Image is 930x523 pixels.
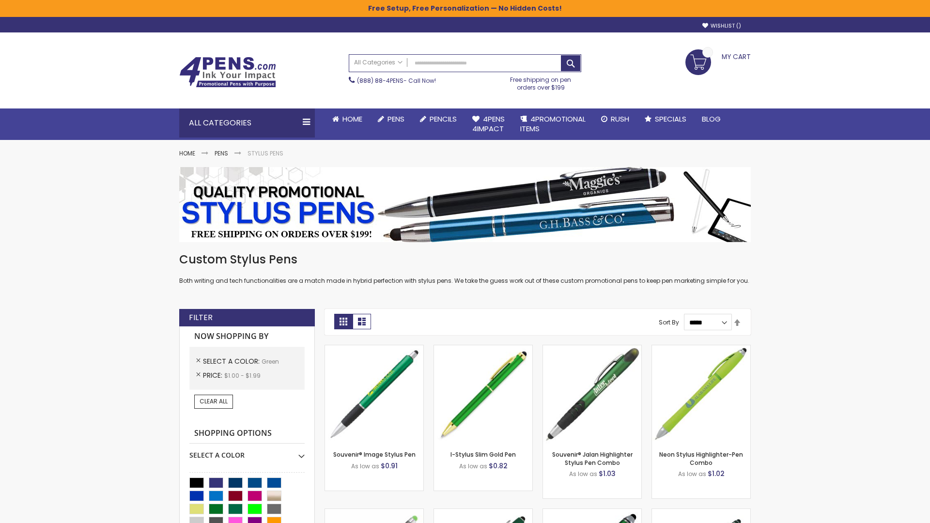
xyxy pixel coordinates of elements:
[370,108,412,130] a: Pens
[434,508,532,517] a: Custom Soft Touch® Metal Pens with Stylus-Green
[189,444,305,460] div: Select A Color
[520,114,586,134] span: 4PROMOTIONAL ITEMS
[512,108,593,140] a: 4PROMOTIONALITEMS
[434,345,532,353] a: I-Stylus Slim Gold-Green
[708,469,725,478] span: $1.02
[552,450,633,466] a: Souvenir® Jalan Highlighter Stylus Pen Combo
[351,462,379,470] span: As low as
[637,108,694,130] a: Specials
[655,114,686,124] span: Specials
[333,450,416,459] a: Souvenir® Image Stylus Pen
[325,345,423,353] a: Souvenir® Image Stylus Pen-Green
[434,345,532,444] img: I-Stylus Slim Gold-Green
[593,108,637,130] a: Rush
[465,108,512,140] a: 4Pens4impact
[189,423,305,444] strong: Shopping Options
[543,345,641,353] a: Souvenir® Jalan Highlighter Stylus Pen Combo-Green
[569,470,597,478] span: As low as
[325,345,423,444] img: Souvenir® Image Stylus Pen-Green
[412,108,465,130] a: Pencils
[189,326,305,347] strong: Now Shopping by
[179,252,751,267] h1: Custom Stylus Pens
[652,508,750,517] a: Colter Stylus Twist Metal Pen-Green
[694,108,728,130] a: Blog
[543,508,641,517] a: Kyra Pen with Stylus and Flashlight-Green
[189,312,213,323] strong: Filter
[325,508,423,517] a: Islander Softy Gel with Stylus - ColorJet Imprint-Green
[381,461,398,471] span: $0.91
[652,345,750,353] a: Neon Stylus Highlighter-Pen Combo-Green
[349,55,407,71] a: All Categories
[702,114,721,124] span: Blog
[262,357,279,366] span: Green
[611,114,629,124] span: Rush
[652,345,750,444] img: Neon Stylus Highlighter-Pen Combo-Green
[224,371,261,380] span: $1.00 - $1.99
[179,149,195,157] a: Home
[179,167,751,242] img: Stylus Pens
[543,345,641,444] img: Souvenir® Jalan Highlighter Stylus Pen Combo-Green
[248,149,283,157] strong: Stylus Pens
[357,77,403,85] a: (888) 88-4PENS
[354,59,403,66] span: All Categories
[179,252,751,285] div: Both writing and tech functionalities are a match made in hybrid perfection with stylus pens. We ...
[702,22,741,30] a: Wishlist
[472,114,505,134] span: 4Pens 4impact
[342,114,362,124] span: Home
[203,370,224,380] span: Price
[430,114,457,124] span: Pencils
[489,461,508,471] span: $0.82
[450,450,516,459] a: I-Stylus Slim Gold Pen
[357,77,436,85] span: - Call Now!
[387,114,404,124] span: Pens
[599,469,616,478] span: $1.03
[459,462,487,470] span: As low as
[659,450,743,466] a: Neon Stylus Highlighter-Pen Combo
[200,397,228,405] span: Clear All
[500,72,582,92] div: Free shipping on pen orders over $199
[325,108,370,130] a: Home
[678,470,706,478] span: As low as
[215,149,228,157] a: Pens
[203,356,262,366] span: Select A Color
[659,318,679,326] label: Sort By
[179,108,315,138] div: All Categories
[194,395,233,408] a: Clear All
[179,57,276,88] img: 4Pens Custom Pens and Promotional Products
[334,314,353,329] strong: Grid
